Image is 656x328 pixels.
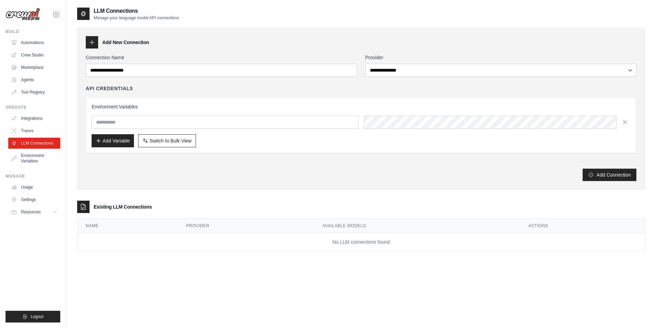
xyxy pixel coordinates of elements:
h3: Add New Connection [102,39,149,46]
label: Connection Name [86,54,357,61]
span: Logout [31,314,43,319]
a: Traces [8,125,60,136]
a: Automations [8,37,60,48]
a: Tool Registry [8,87,60,98]
a: Marketplace [8,62,60,73]
div: Manage [6,173,60,179]
img: Logo [6,8,40,21]
a: Environment Variables [8,150,60,167]
button: Logout [6,311,60,322]
button: Add Connection [583,169,636,181]
th: Actions [520,219,645,233]
h3: Environment Variables [92,103,631,110]
th: Available Models [314,219,520,233]
h2: LLM Connections [94,7,179,15]
button: Switch to Bulk View [138,134,196,147]
label: Provider [365,54,637,61]
button: Resources [8,207,60,218]
div: Build [6,29,60,34]
a: Agents [8,74,60,85]
div: Operate [6,105,60,110]
td: No LLM connections found [77,233,645,251]
th: Provider [178,219,314,233]
th: Name [77,219,178,233]
a: LLM Connections [8,138,60,149]
a: Usage [8,182,60,193]
h4: API Credentials [86,85,133,92]
a: Settings [8,194,60,205]
span: Switch to Bulk View [149,137,191,144]
p: Manage your language model API connections [94,15,179,21]
button: Add Variable [92,134,134,147]
span: Resources [21,209,41,215]
a: Integrations [8,113,60,124]
a: Crew Studio [8,50,60,61]
h3: Existing LLM Connections [94,203,152,210]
